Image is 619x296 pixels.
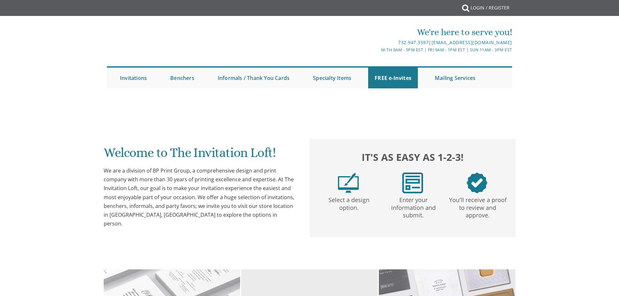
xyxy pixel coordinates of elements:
img: step1.png [338,173,359,193]
a: [EMAIL_ADDRESS][DOMAIN_NAME] [432,39,512,45]
a: Mailing Services [428,68,482,88]
a: Informals / Thank You Cards [211,68,296,88]
h2: It's as easy as 1-2-3! [316,150,509,164]
img: step3.png [467,173,487,193]
a: Benchers [164,68,201,88]
div: We're here to serve you! [242,26,512,39]
a: 732.947.3597 [398,39,429,45]
img: step2.png [402,173,423,193]
h1: Welcome to The Invitation Loft! [104,146,297,165]
a: Invitations [113,68,153,88]
p: You'll receive a proof to review and approve. [447,193,509,219]
div: | [242,39,512,46]
div: We are a division of BP Print Group, a comprehensive design and print company with more than 30 y... [104,166,297,228]
a: Specialty Items [306,68,358,88]
p: Select a design option. [318,193,380,212]
div: M-Th 9am - 5pm EST | Fri 9am - 1pm EST | Sun 11am - 3pm EST [242,46,512,53]
a: FREE e-Invites [368,68,418,88]
p: Enter your information and submit. [382,193,444,219]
